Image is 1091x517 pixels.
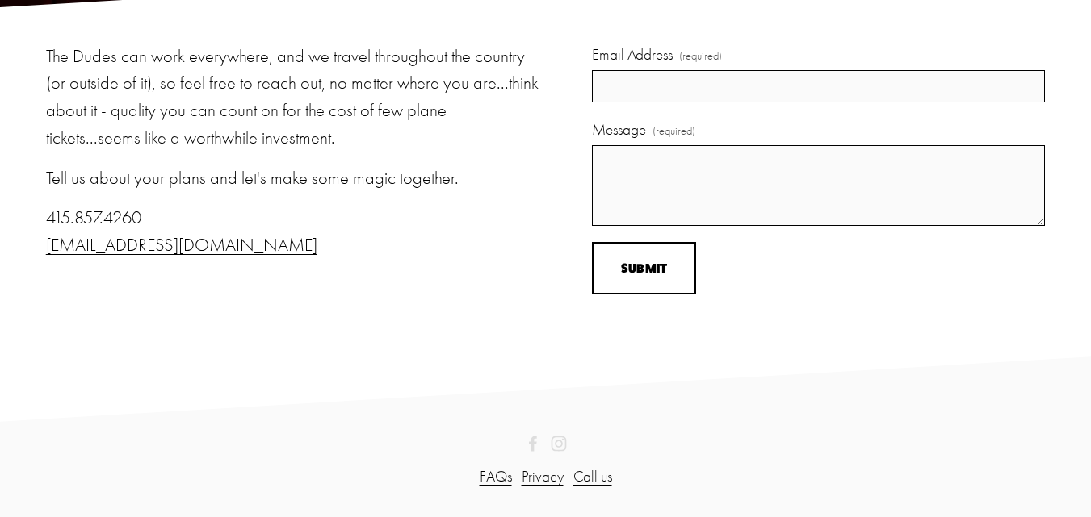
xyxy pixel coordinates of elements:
a: Instagram [551,436,567,452]
span: (required) [653,123,695,140]
a: Privacy [522,465,564,489]
a: FAQs [480,465,512,489]
a: [EMAIL_ADDRESS][DOMAIN_NAME] [46,235,317,256]
span: Email Address [592,44,673,67]
span: Message [592,119,646,142]
span: Submit [621,261,668,276]
p: The Dudes can work everywhere, and we travel throughout the country (or outside of it), so feel f... [46,44,541,152]
a: 415.857.4260 [46,207,141,228]
button: SubmitSubmit [592,242,696,294]
p: Tell us about your plans and let's make some magic together. [46,165,541,193]
a: 2 Dudes & A Booth [525,436,541,452]
a: Call us [573,465,612,489]
span: (required) [679,48,722,65]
